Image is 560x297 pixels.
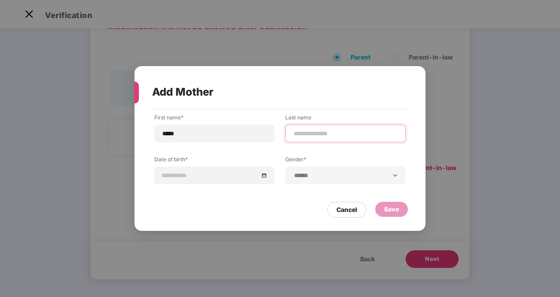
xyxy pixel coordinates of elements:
[154,156,275,167] label: Date of birth*
[285,156,406,167] label: Gender*
[154,114,275,125] label: First name*
[384,204,399,214] div: Save
[285,114,406,125] label: Last name
[336,205,357,215] div: Cancel
[152,75,387,109] div: Add Mother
